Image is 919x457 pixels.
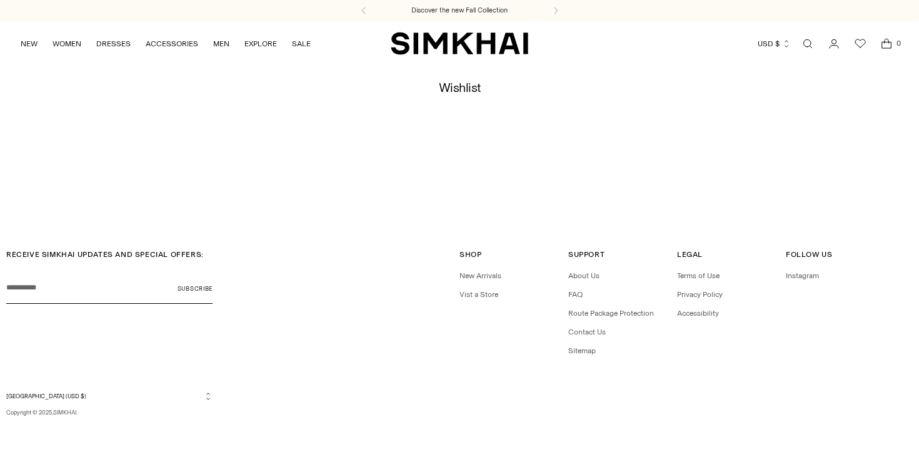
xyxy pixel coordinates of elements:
button: [GEOGRAPHIC_DATA] (USD $) [6,391,213,401]
a: New Arrivals [459,271,501,280]
a: Open search modal [795,31,820,56]
a: NEW [21,30,38,58]
a: FAQ [568,290,583,299]
a: SIMKHAI [53,409,76,416]
a: EXPLORE [244,30,277,58]
span: Legal [677,250,703,259]
a: Vist a Store [459,290,498,299]
a: Open cart modal [874,31,899,56]
a: SALE [292,30,311,58]
a: Sitemap [568,346,596,355]
a: WOMEN [53,30,81,58]
span: RECEIVE SIMKHAI UPDATES AND SPECIAL OFFERS: [6,250,204,259]
a: Accessibility [677,309,719,318]
a: Privacy Policy [677,290,723,299]
a: Route Package Protection [568,309,654,318]
a: Terms of Use [677,271,720,280]
iframe: Gorgias live chat messenger [856,398,906,444]
a: Discover the new Fall Collection [411,6,508,16]
a: About Us [568,271,600,280]
a: Wishlist [848,31,873,56]
p: Copyright © 2025, . [6,408,213,417]
span: 0 [893,38,904,49]
a: Contact Us [568,328,606,336]
a: SIMKHAI [391,31,528,56]
a: Go to the account page [821,31,846,56]
a: ACCESSORIES [146,30,198,58]
a: DRESSES [96,30,131,58]
span: Follow Us [786,250,832,259]
a: MEN [213,30,229,58]
a: Instagram [786,271,819,280]
span: Shop [459,250,481,259]
h1: Wishlist [439,81,481,94]
span: Support [568,250,605,259]
button: Subscribe [178,273,213,304]
button: USD $ [758,30,791,58]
